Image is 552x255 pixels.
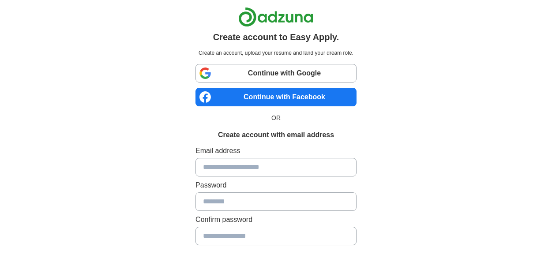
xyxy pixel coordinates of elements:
[195,64,357,82] a: Continue with Google
[218,130,334,140] h1: Create account with email address
[197,49,355,57] p: Create an account, upload your resume and land your dream role.
[195,146,357,156] label: Email address
[213,30,339,44] h1: Create account to Easy Apply.
[195,180,357,191] label: Password
[238,7,313,27] img: Adzuna logo
[195,214,357,225] label: Confirm password
[266,113,286,123] span: OR
[195,88,357,106] a: Continue with Facebook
